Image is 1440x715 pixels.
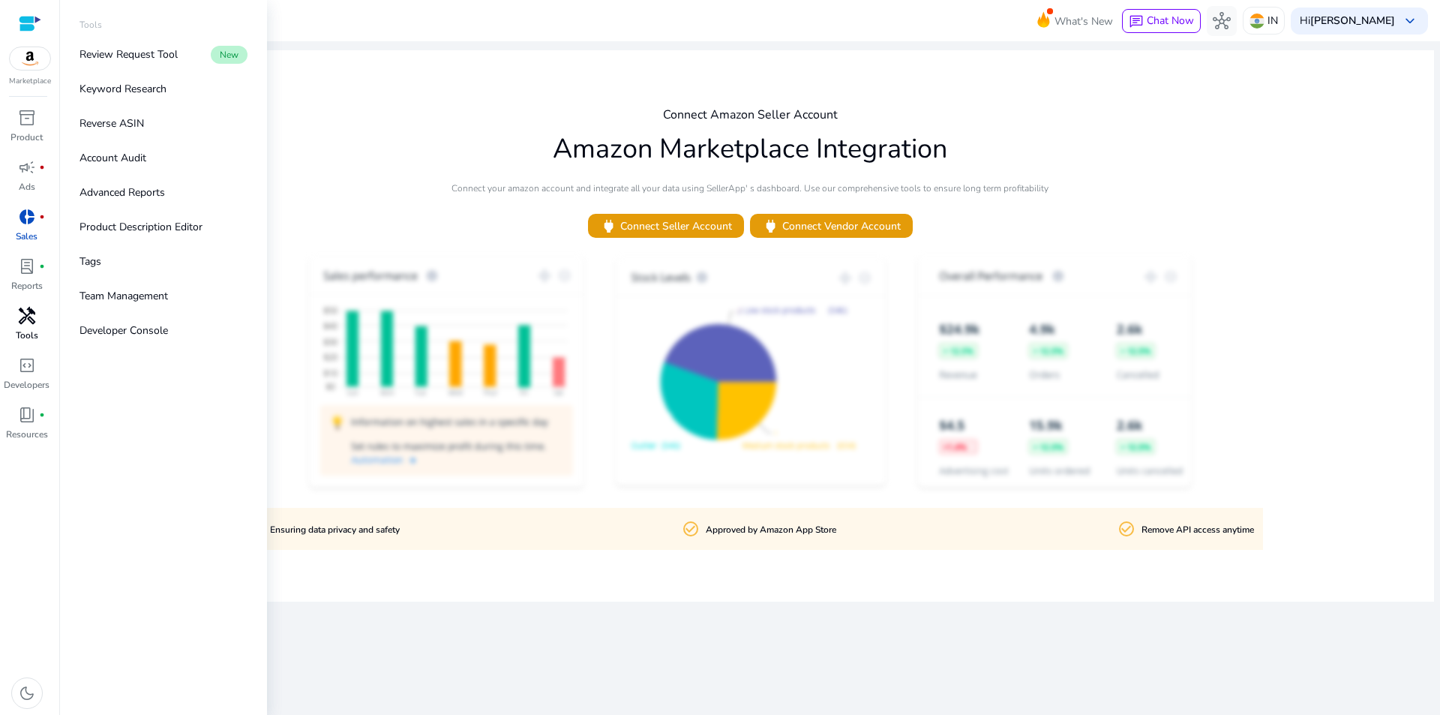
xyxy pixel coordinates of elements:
p: Sales [16,230,37,243]
mat-icon: check_circle_outline [1117,520,1135,538]
span: hub [1213,12,1231,30]
span: power [600,218,617,235]
p: Advanced Reports [79,185,165,200]
span: power [762,218,779,235]
p: Developer Console [79,323,168,338]
p: Tools [16,329,38,342]
span: keyboard_arrow_down [1401,12,1419,30]
span: lab_profile [18,257,36,275]
span: inventory_2 [18,109,36,127]
p: Ads [19,180,35,194]
span: Connect Seller Account [600,218,732,235]
p: Approved by Amazon App Store [706,523,836,537]
mat-icon: check_circle_outline [682,520,700,538]
p: Marketplace [9,76,51,87]
span: donut_small [18,208,36,226]
button: hub [1207,6,1237,36]
span: fiber_manual_record [39,263,45,269]
p: Review Request Tool [79,47,178,62]
p: Keyword Research [79,81,166,97]
h4: Connect Amazon Seller Account [663,108,838,122]
p: IN [1267,8,1278,34]
p: Tags [79,254,101,269]
b: [PERSON_NAME] [1310,14,1395,28]
p: Team Management [79,288,168,304]
span: code_blocks [18,356,36,374]
span: dark_mode [18,684,36,702]
p: Tools [79,18,102,32]
p: Hi [1300,16,1395,26]
p: Reports [11,279,43,293]
span: fiber_manual_record [39,164,45,170]
button: powerConnect Vendor Account [750,214,913,238]
p: Account Audit [79,150,146,166]
span: New [211,46,247,64]
p: Resources [6,428,48,441]
button: powerConnect Seller Account [588,214,744,238]
span: book_4 [18,406,36,424]
span: Chat Now [1147,14,1194,28]
p: Product Description Editor [79,219,202,235]
span: campaign [18,158,36,176]
p: Remove API access anytime [1141,523,1254,537]
span: handyman [18,307,36,325]
p: Connect your amazon account and integrate all your data using SellerApp' s dashboard. Use our com... [451,182,1048,195]
img: in.svg [1249,14,1264,29]
p: Reverse ASIN [79,116,144,131]
button: chatChat Now [1122,9,1201,33]
p: Developers [4,378,49,392]
p: Product [10,131,43,144]
p: Ensuring data privacy and safety [270,523,400,537]
span: What's New [1054,8,1113,35]
img: amazon.svg [10,47,50,70]
span: fiber_manual_record [39,412,45,418]
span: chat [1129,14,1144,29]
span: fiber_manual_record [39,214,45,220]
span: Connect Vendor Account [762,218,901,235]
h1: Amazon Marketplace Integration [553,133,947,165]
